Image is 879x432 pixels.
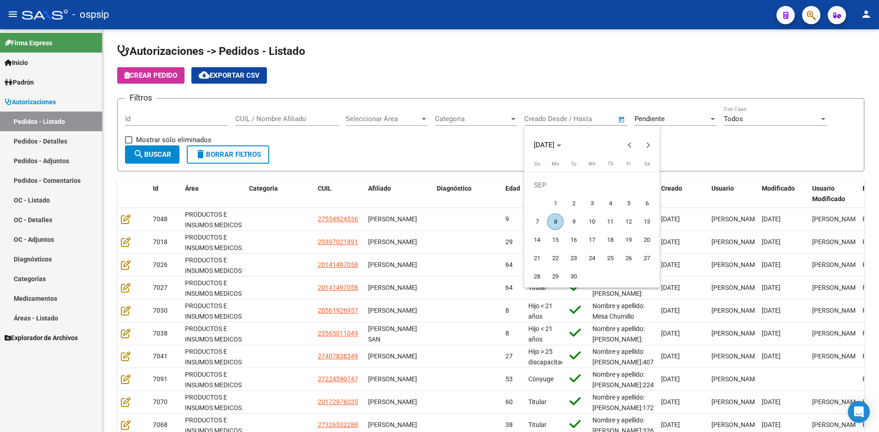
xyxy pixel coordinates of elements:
span: 20 [639,232,655,248]
span: 4 [602,195,619,212]
span: 28 [529,268,545,285]
span: 1 [547,195,564,212]
span: 15 [547,232,564,248]
span: 9 [565,213,582,230]
span: 12 [620,213,637,230]
button: September 12, 2025 [619,213,638,231]
span: Su [534,161,540,167]
button: September 9, 2025 [564,213,583,231]
button: September 17, 2025 [583,231,601,249]
button: September 30, 2025 [564,267,583,286]
button: September 20, 2025 [638,231,656,249]
button: September 5, 2025 [619,194,638,213]
span: 10 [584,213,600,230]
span: 29 [547,268,564,285]
span: 14 [529,232,545,248]
span: 18 [602,232,619,248]
button: September 19, 2025 [619,231,638,249]
span: 8 [547,213,564,230]
button: September 28, 2025 [528,267,546,286]
span: 2 [565,195,582,212]
button: September 1, 2025 [546,194,564,213]
button: Next month [639,136,657,154]
button: September 16, 2025 [564,231,583,249]
span: 7 [529,213,545,230]
span: 24 [584,250,600,267]
button: September 26, 2025 [619,249,638,267]
button: September 10, 2025 [583,213,601,231]
button: September 22, 2025 [546,249,564,267]
span: 17 [584,232,600,248]
button: September 3, 2025 [583,194,601,213]
span: Fr [626,161,631,167]
button: September 18, 2025 [601,231,619,249]
span: 25 [602,250,619,267]
button: September 4, 2025 [601,194,619,213]
button: September 7, 2025 [528,213,546,231]
span: 22 [547,250,564,267]
span: 21 [529,250,545,267]
button: September 21, 2025 [528,249,546,267]
button: September 27, 2025 [638,249,656,267]
button: September 8, 2025 [546,213,564,231]
span: Sa [644,161,650,167]
span: 16 [565,232,582,248]
button: September 15, 2025 [546,231,564,249]
button: Choose month and year [530,137,565,153]
span: Tu [571,161,576,167]
div: Open Intercom Messenger [848,401,870,423]
span: 23 [565,250,582,267]
span: 5 [620,195,637,212]
span: 27 [639,250,655,267]
span: 26 [620,250,637,267]
button: Previous month [621,136,639,154]
button: September 23, 2025 [564,249,583,267]
td: SEP [528,176,656,194]
span: 6 [639,195,655,212]
span: Mo [552,161,559,167]
button: September 29, 2025 [546,267,564,286]
span: [DATE] [534,141,554,149]
span: 11 [602,213,619,230]
button: September 24, 2025 [583,249,601,267]
span: 19 [620,232,637,248]
span: 13 [639,213,655,230]
span: 3 [584,195,600,212]
button: September 13, 2025 [638,213,656,231]
span: We [588,161,596,167]
span: Th [608,161,613,167]
span: 30 [565,268,582,285]
button: September 6, 2025 [638,194,656,213]
button: September 11, 2025 [601,213,619,231]
button: September 25, 2025 [601,249,619,267]
button: September 14, 2025 [528,231,546,249]
button: September 2, 2025 [564,194,583,213]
